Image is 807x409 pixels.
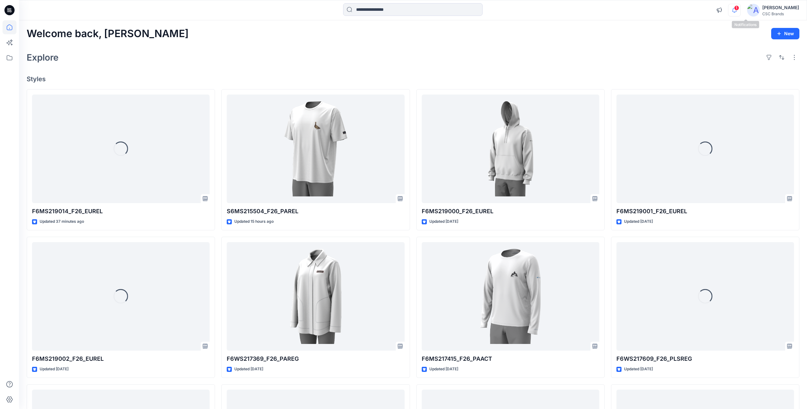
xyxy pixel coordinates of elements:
a: F6MS217415_F26_PAACT [422,242,599,351]
p: Updated [DATE] [429,218,458,225]
a: F6MS219000_F26_EUREL [422,95,599,203]
p: F6WS217609_F26_PLSREG [616,354,794,363]
p: Updated [DATE] [234,366,263,373]
div: CSC Brands [762,11,799,16]
h2: Welcome back, [PERSON_NAME] [27,28,189,40]
p: Updated [DATE] [429,366,458,373]
p: Updated [DATE] [624,218,653,225]
p: F6MS219000_F26_EUREL [422,207,599,216]
p: Updated 15 hours ago [234,218,274,225]
p: F6MS219014_F26_EUREL [32,207,210,216]
p: F6MS219001_F26_EUREL [616,207,794,216]
h2: Explore [27,52,59,63]
p: Updated [DATE] [40,366,68,373]
span: 1 [734,5,739,10]
p: F6WS217369_F26_PAREG [227,354,404,363]
button: New [771,28,799,39]
p: S6MS215504_F26_PAREL [227,207,404,216]
a: S6MS215504_F26_PAREL [227,95,404,203]
img: avatar [747,4,760,16]
h4: Styles [27,75,799,83]
p: F6MS219002_F26_EUREL [32,354,210,363]
p: Updated [DATE] [624,366,653,373]
p: Updated 37 minutes ago [40,218,84,225]
p: F6MS217415_F26_PAACT [422,354,599,363]
a: F6WS217369_F26_PAREG [227,242,404,351]
div: [PERSON_NAME] [762,4,799,11]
